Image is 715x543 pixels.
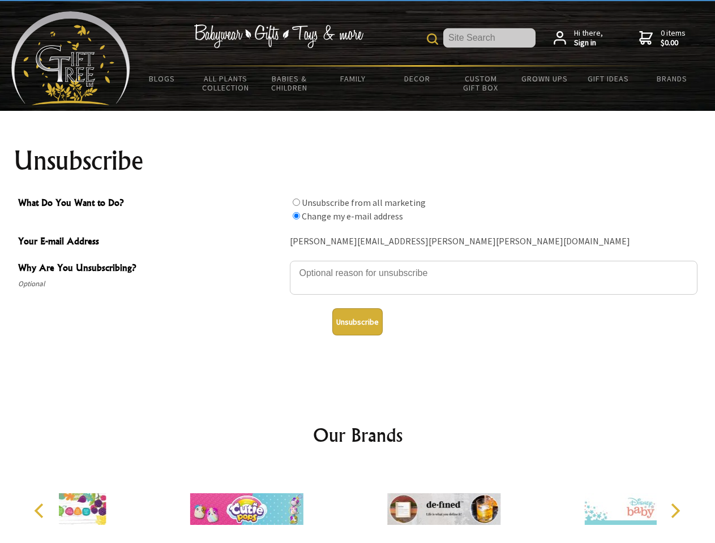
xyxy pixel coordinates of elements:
a: All Plants Collection [194,67,258,100]
a: Brands [640,67,704,90]
input: What Do You Want to Do? [293,199,300,206]
input: Site Search [443,28,536,48]
h1: Unsubscribe [14,147,702,174]
strong: Sign in [574,38,603,48]
img: Babyware - Gifts - Toys and more... [11,11,130,105]
button: Next [662,498,687,523]
input: What Do You Want to Do? [293,212,300,219]
div: [PERSON_NAME][EMAIL_ADDRESS][PERSON_NAME][PERSON_NAME][DOMAIN_NAME] [290,233,697,251]
span: What Do You Want to Do? [18,196,284,212]
span: 0 items [661,28,686,48]
button: Unsubscribe [332,308,383,335]
span: Why Are You Unsubscribing? [18,261,284,277]
a: BLOGS [130,67,194,90]
img: Babywear - Gifts - Toys & more [194,24,363,48]
h2: Our Brands [23,421,693,449]
a: Decor [385,67,449,90]
a: Grown Ups [512,67,576,90]
a: Gift Ideas [576,67,640,90]
label: Unsubscribe from all marketing [302,197,426,208]
button: Previous [28,498,53,523]
span: Hi there, [574,28,603,48]
span: Optional [18,277,284,291]
a: Babies & Children [258,67,322,100]
span: Your E-mail Address [18,234,284,251]
img: product search [427,33,438,45]
a: Custom Gift Box [449,67,513,100]
label: Change my e-mail address [302,210,403,222]
textarea: Why Are You Unsubscribing? [290,261,697,295]
a: 0 items$0.00 [639,28,686,48]
strong: $0.00 [661,38,686,48]
a: Hi there,Sign in [554,28,603,48]
a: Family [322,67,386,90]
